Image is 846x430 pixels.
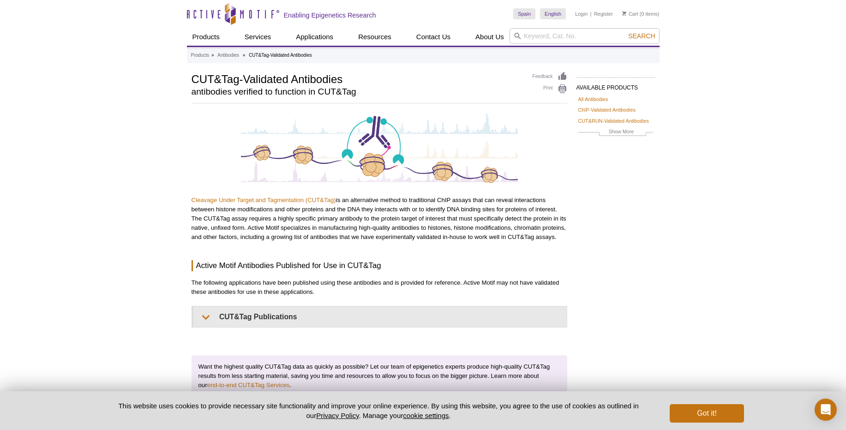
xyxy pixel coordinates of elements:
h2: AVAILABLE PRODUCTS [576,77,655,94]
li: » [243,53,246,58]
a: Feedback [533,72,567,82]
p: Want the highest quality CUT&Tag data as quickly as possible? Let our team of epigenetics experts... [192,355,567,397]
a: Contact Us [411,28,456,46]
button: cookie settings [403,412,449,419]
h3: Active Motif Antibodies Published for Use in CUT&Tag [192,260,567,271]
div: Open Intercom Messenger [815,399,837,421]
button: Got it! [670,404,744,423]
a: Applications [290,28,339,46]
a: English [540,8,566,19]
a: Print [533,84,567,94]
a: Privacy Policy [316,412,359,419]
p: is an alternative method to traditional ChIP assays that can reveal interactions between histone ... [192,196,567,242]
h2: antibodies verified to function in CUT&Tag [192,88,523,96]
span: Search [628,32,655,40]
a: end-to-end CUT&Tag Services [207,382,290,388]
summary: CUT&Tag Publications [193,306,567,327]
a: About Us [470,28,510,46]
img: Your Cart [622,11,626,16]
a: Resources [353,28,397,46]
a: Products [191,51,209,60]
a: All Antibodies [578,95,608,103]
a: Cleavage Under Target and Tagmentation (CUT&Tag) [192,197,336,203]
a: ChIP-Validated Antibodies [578,106,636,114]
a: Show More [578,127,653,138]
li: CUT&Tag-Validated Antibodies [249,53,312,58]
a: Register [594,11,613,17]
h2: Enabling Epigenetics Research [284,11,376,19]
a: Spain [513,8,535,19]
input: Keyword, Cat. No. [510,28,660,44]
a: Antibodies [217,51,239,60]
a: CUT&RUN-Validated Antibodies [578,117,649,125]
li: (0 items) [622,8,660,19]
li: | [590,8,592,19]
p: This website uses cookies to provide necessary site functionality and improve your online experie... [102,401,655,420]
li: » [211,53,214,58]
a: Services [239,28,277,46]
img: CUT&Tag [241,113,518,184]
a: Cart [622,11,638,17]
p: The following applications have been published using these antibodies and is provided for referen... [192,278,567,297]
button: Search [625,32,658,40]
a: Products [187,28,225,46]
a: Login [575,11,588,17]
h1: CUT&Tag-Validated Antibodies [192,72,523,85]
